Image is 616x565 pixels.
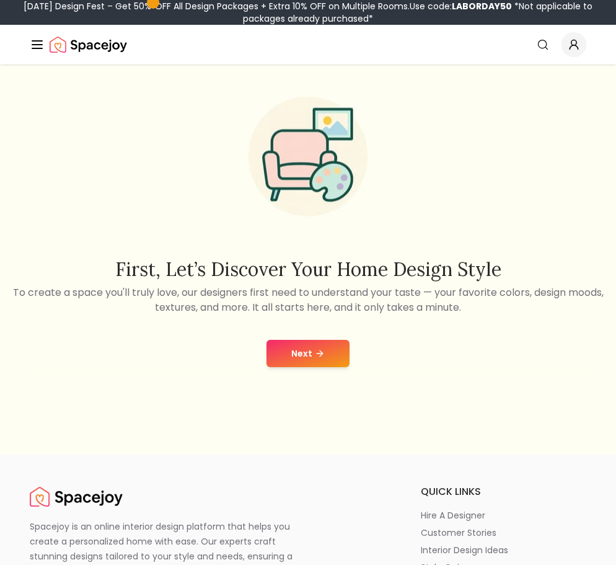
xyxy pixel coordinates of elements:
[50,32,127,57] a: Spacejoy
[10,258,606,280] h2: First, let’s discover your home design style
[266,340,350,367] button: Next
[421,527,586,539] a: customer stories
[30,25,586,65] nav: Global
[10,285,606,315] p: To create a space you'll truly love, our designers first need to understand your taste — your fav...
[421,509,586,522] a: hire a designer
[421,544,586,556] a: interior design ideas
[30,484,123,509] a: Spacejoy
[421,527,496,539] p: customer stories
[421,544,508,556] p: interior design ideas
[421,509,485,522] p: hire a designer
[421,484,586,499] h6: quick links
[30,484,123,509] img: Spacejoy Logo
[229,78,387,236] img: Start Style Quiz Illustration
[50,32,127,57] img: Spacejoy Logo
